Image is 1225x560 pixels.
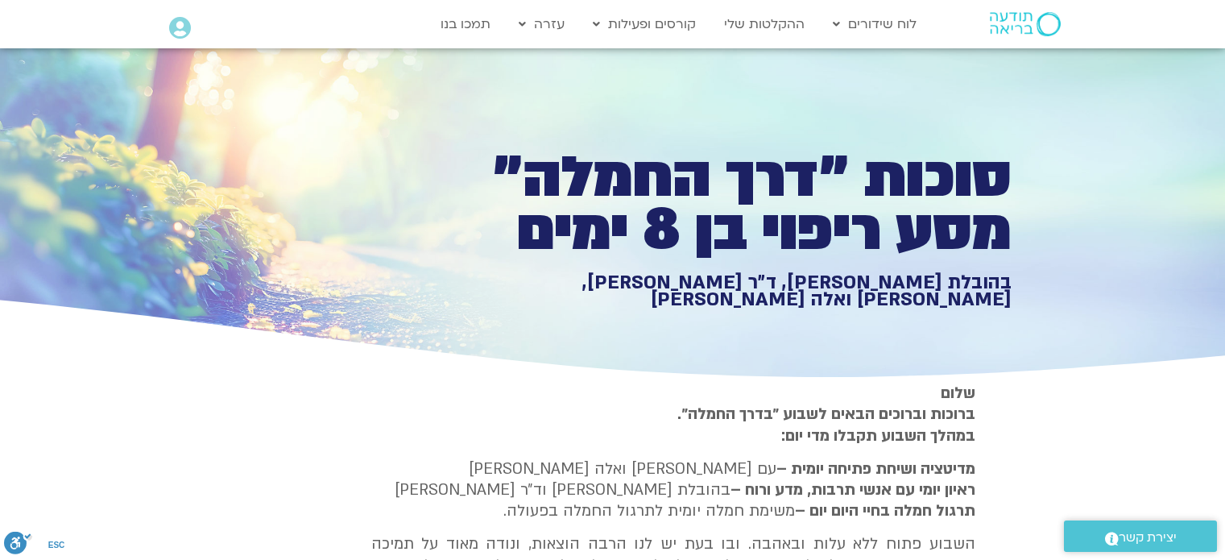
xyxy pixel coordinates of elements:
strong: שלום [941,383,975,404]
a: ההקלטות שלי [716,9,813,39]
a: לוח שידורים [825,9,925,39]
a: עזרה [511,9,573,39]
strong: ברוכות וברוכים הבאים לשבוע ״בדרך החמלה״. במהלך השבוע תקבלו מדי יום: [677,404,975,446]
a: תמכו בנו [432,9,499,39]
a: יצירת קשר [1064,521,1217,552]
p: עם [PERSON_NAME] ואלה [PERSON_NAME] בהובלת [PERSON_NAME] וד״ר [PERSON_NAME] משימת חמלה יומית לתרג... [371,458,975,522]
h1: סוכות ״דרך החמלה״ מסע ריפוי בן 8 ימים [453,151,1012,257]
span: יצירת קשר [1119,527,1177,549]
b: ראיון יומי עם אנשי תרבות, מדע ורוח – [730,479,975,500]
b: תרגול חמלה בחיי היום יום – [795,500,975,521]
strong: מדיטציה ושיחת פתיחה יומית – [776,458,975,479]
img: תודעה בריאה [990,12,1061,36]
h1: בהובלת [PERSON_NAME], ד״ר [PERSON_NAME], [PERSON_NAME] ואלה [PERSON_NAME] [453,274,1012,309]
a: קורסים ופעילות [585,9,704,39]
